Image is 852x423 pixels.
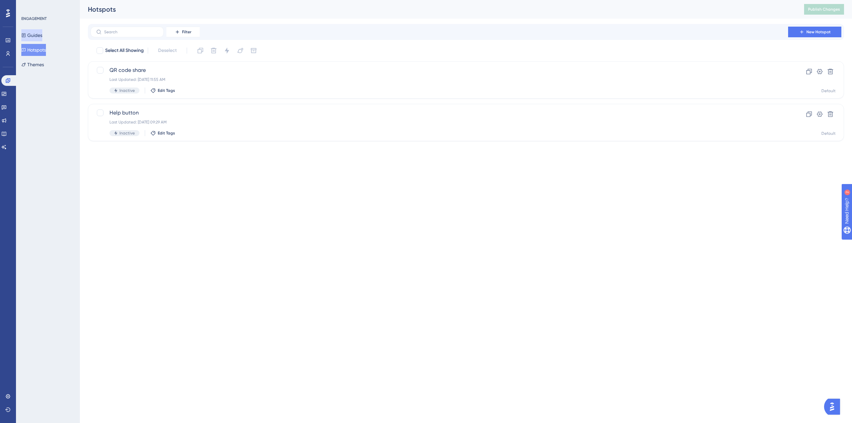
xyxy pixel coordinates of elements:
[824,397,844,417] iframe: UserGuiding AI Assistant Launcher
[150,130,175,136] button: Edit Tags
[788,27,841,37] button: New Hotspot
[119,130,135,136] span: Inactive
[182,29,191,35] span: Filter
[46,3,48,9] div: 2
[808,7,840,12] span: Publish Changes
[21,29,42,41] button: Guides
[821,88,836,94] div: Default
[806,29,831,35] span: New Hotspot
[109,119,769,125] div: Last Updated: [DATE] 09:29 AM
[109,77,769,82] div: Last Updated: [DATE] 11:55 AM
[166,27,200,37] button: Filter
[109,109,769,117] span: Help button
[152,45,183,57] button: Deselect
[158,130,175,136] span: Edit Tags
[21,59,44,71] button: Themes
[158,47,177,55] span: Deselect
[150,88,175,93] button: Edit Tags
[105,47,144,55] span: Select All Showing
[109,66,769,74] span: QR code share
[821,131,836,136] div: Default
[119,88,135,93] span: Inactive
[21,16,47,21] div: ENGAGEMENT
[21,44,46,56] button: Hotspots
[104,30,158,34] input: Search
[16,2,42,10] span: Need Help?
[88,5,787,14] div: Hotspots
[804,4,844,15] button: Publish Changes
[158,88,175,93] span: Edit Tags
